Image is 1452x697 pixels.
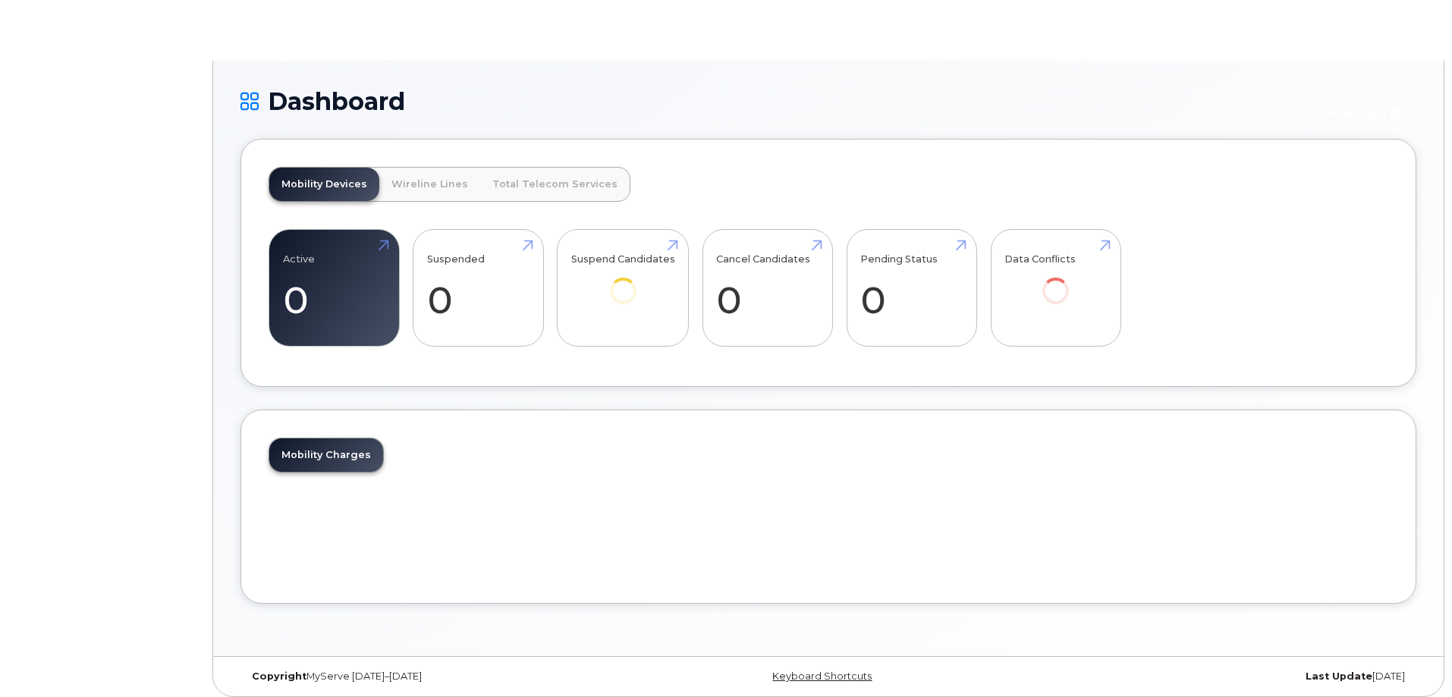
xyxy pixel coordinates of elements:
a: Total Telecom Services [480,168,630,201]
a: Active 0 [283,238,385,338]
a: Suspended 0 [427,238,530,338]
div: [DATE] [1024,670,1416,683]
strong: Last Update [1306,670,1372,682]
a: Mobility Devices [269,168,379,201]
a: Pending Status 0 [860,238,963,338]
a: Mobility Charges [269,438,383,472]
a: Suspend Candidates [571,238,675,325]
a: Data Conflicts [1004,238,1107,325]
a: Wireline Lines [379,168,480,201]
button: Customer Card [1280,100,1416,127]
h1: Dashboard [240,88,1272,115]
a: Cancel Candidates 0 [716,238,819,338]
div: MyServe [DATE]–[DATE] [240,670,633,683]
a: Keyboard Shortcuts [772,670,872,682]
strong: Copyright [252,670,306,682]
